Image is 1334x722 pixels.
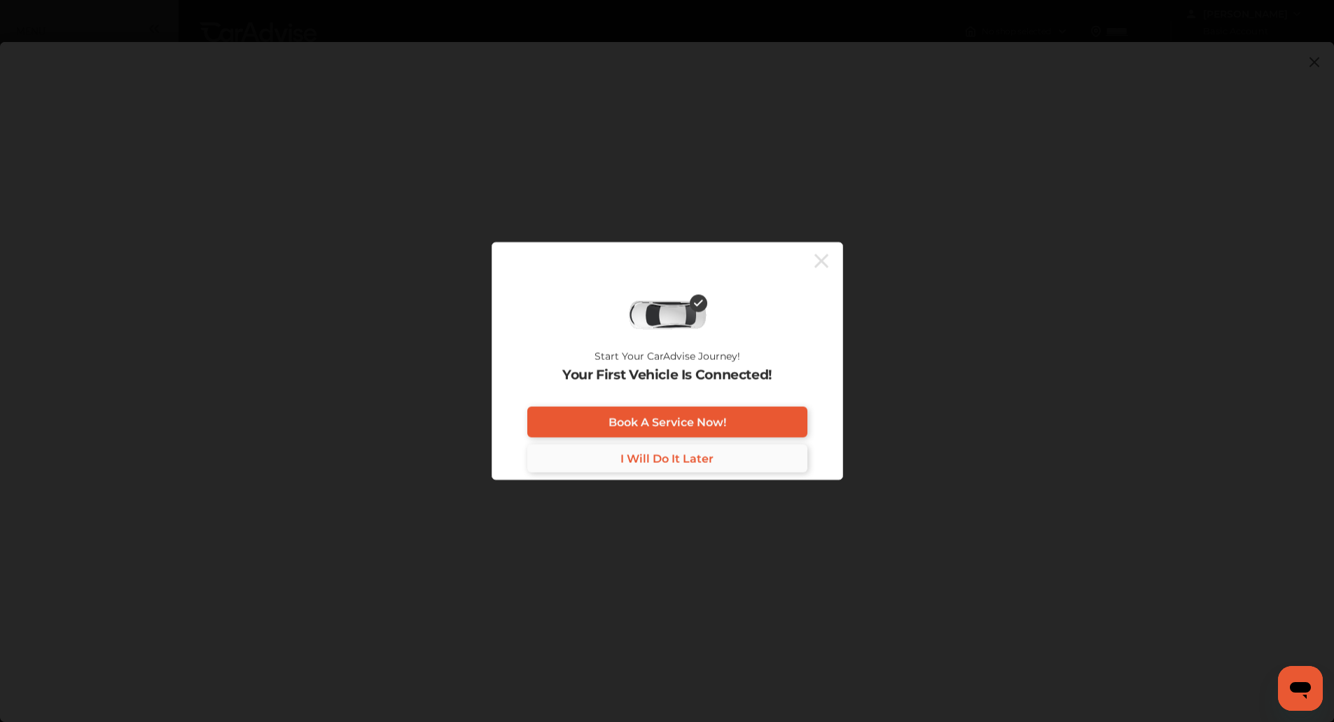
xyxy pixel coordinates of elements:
[527,407,807,438] a: Book A Service Now!
[562,368,772,383] p: Your First Vehicle Is Connected!
[527,445,807,473] a: I Will Do It Later
[595,351,740,362] p: Start Your CarAdvise Journey!
[1278,666,1323,711] iframe: Button to launch messaging window
[620,452,714,465] span: I Will Do It Later
[627,300,707,331] img: diagnose-vehicle.c84bcb0a.svg
[690,295,707,312] img: check-icon.521c8815.svg
[609,415,726,429] span: Book A Service Now!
